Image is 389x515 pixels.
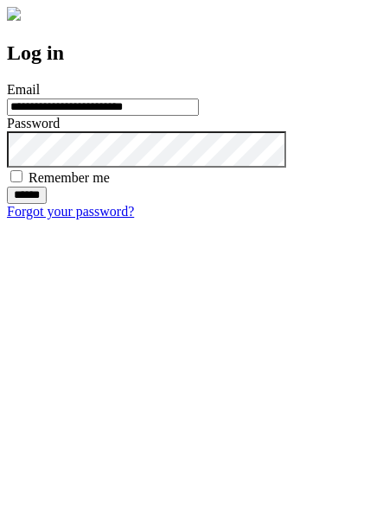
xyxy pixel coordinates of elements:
label: Email [7,82,40,97]
img: logo-4e3dc11c47720685a147b03b5a06dd966a58ff35d612b21f08c02c0306f2b779.png [7,7,21,21]
h2: Log in [7,41,382,65]
label: Remember me [29,170,110,185]
label: Password [7,116,60,130]
a: Forgot your password? [7,204,134,219]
